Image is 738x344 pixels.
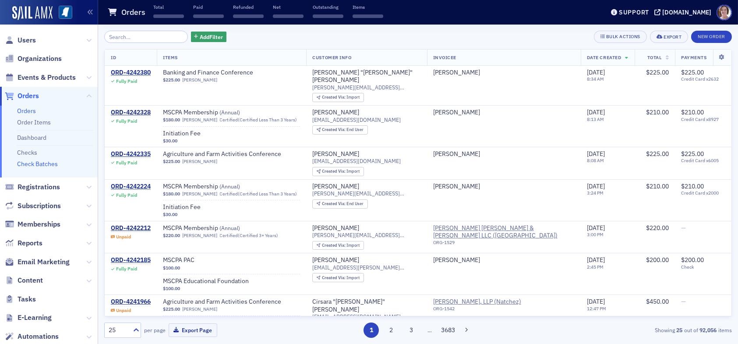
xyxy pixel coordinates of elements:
[646,298,669,305] span: $450.00
[681,256,704,264] span: $200.00
[646,108,669,116] span: $210.00
[681,150,704,158] span: $225.00
[53,6,72,21] a: View Homepage
[220,191,297,197] div: Certified (Certified Less Than 3 Years)
[312,117,401,123] span: [EMAIL_ADDRESS][DOMAIN_NAME]
[17,118,51,126] a: Order Items
[433,150,480,158] a: [PERSON_NAME]
[163,277,273,285] a: MSCPA Educational Foundation
[18,73,76,82] span: Events & Products
[163,286,180,291] span: $100.00
[111,183,151,191] a: ORD-4242224
[312,125,367,135] div: Created Via: End User
[675,326,684,334] strong: 25
[433,183,480,191] a: [PERSON_NAME]
[163,224,273,232] span: MSCPA Membership
[163,69,273,77] a: Banking and Finance Conference
[18,91,39,101] span: Orders
[646,68,669,76] span: $225.00
[433,69,480,77] div: [PERSON_NAME]
[116,118,137,124] div: Fully Paid
[433,256,480,264] a: [PERSON_NAME]
[163,233,180,238] span: $220.00
[433,69,575,77] span: Dylan Edwards
[182,191,217,197] a: [PERSON_NAME]
[433,240,575,248] div: ORG-1529
[144,326,166,334] label: per page
[433,150,575,158] span: Bailey Matthews
[5,35,36,45] a: Users
[116,308,131,313] div: Unpaid
[233,14,264,18] span: ‌
[116,160,137,166] div: Fully Paid
[163,203,273,211] span: Initiation Fee
[587,305,606,312] time: 12:47 PM
[587,256,605,264] span: [DATE]
[312,183,359,191] a: [PERSON_NAME]
[111,109,151,117] a: ORD-4242328
[163,256,273,264] span: MSCPA PAC
[312,69,420,84] a: [PERSON_NAME] "[PERSON_NAME]" [PERSON_NAME]
[433,298,575,315] span: Silas Simmons, LLP (Natchez)
[163,224,273,232] a: MSCPA Membership (Annual)
[111,69,151,77] div: ORD-4242380
[163,159,180,164] span: $225.00
[654,9,714,15] button: [DOMAIN_NAME]
[587,108,605,116] span: [DATE]
[163,150,281,158] a: Agriculture and Farm Activities Conference
[681,158,725,163] span: Credit Card x6005
[312,167,364,176] div: Created Via: Import
[116,234,131,240] div: Unpaid
[664,35,682,39] div: Export
[681,108,704,116] span: $210.00
[163,298,281,306] a: Agriculture and Farm Activities Conference
[691,32,732,40] a: New Order
[18,220,60,229] span: Memberships
[587,224,605,232] span: [DATE]
[116,192,137,198] div: Fully Paid
[587,298,605,305] span: [DATE]
[312,150,359,158] div: [PERSON_NAME]
[312,190,420,197] span: [PERSON_NAME][EMAIL_ADDRESS][PERSON_NAME][DOMAIN_NAME]
[698,326,718,334] strong: 92,056
[5,201,61,211] a: Subscriptions
[312,158,401,164] span: [EMAIL_ADDRESS][DOMAIN_NAME]
[312,199,367,209] div: Created Via: End User
[433,109,480,117] a: [PERSON_NAME]
[312,256,359,264] div: [PERSON_NAME]
[587,150,605,158] span: [DATE]
[587,116,604,122] time: 8:13 AM
[312,273,364,282] div: Created Via: Import
[12,6,53,20] a: SailAMX
[163,191,180,197] span: $180.00
[5,182,60,192] a: Registrations
[153,4,184,10] p: Total
[18,332,59,341] span: Automations
[18,182,60,192] span: Registrations
[433,109,575,117] span: JORDAN GILL
[433,306,521,315] div: ORG-1542
[313,4,343,10] p: Outstanding
[646,224,669,232] span: $220.00
[220,233,279,238] div: Certified (Certified 3+ Years)
[163,77,180,83] span: $225.00
[433,256,575,264] span: Peyton Cavin
[322,201,346,206] span: Created Via :
[59,6,72,19] img: SailAMX
[111,224,151,232] a: ORD-4242212
[312,93,364,102] div: Created Via: Import
[273,14,304,18] span: ‌
[322,202,364,206] div: End User
[681,190,725,196] span: Credit Card x2000
[322,169,360,174] div: Import
[121,7,145,18] h1: Orders
[111,256,151,264] a: ORD-4242185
